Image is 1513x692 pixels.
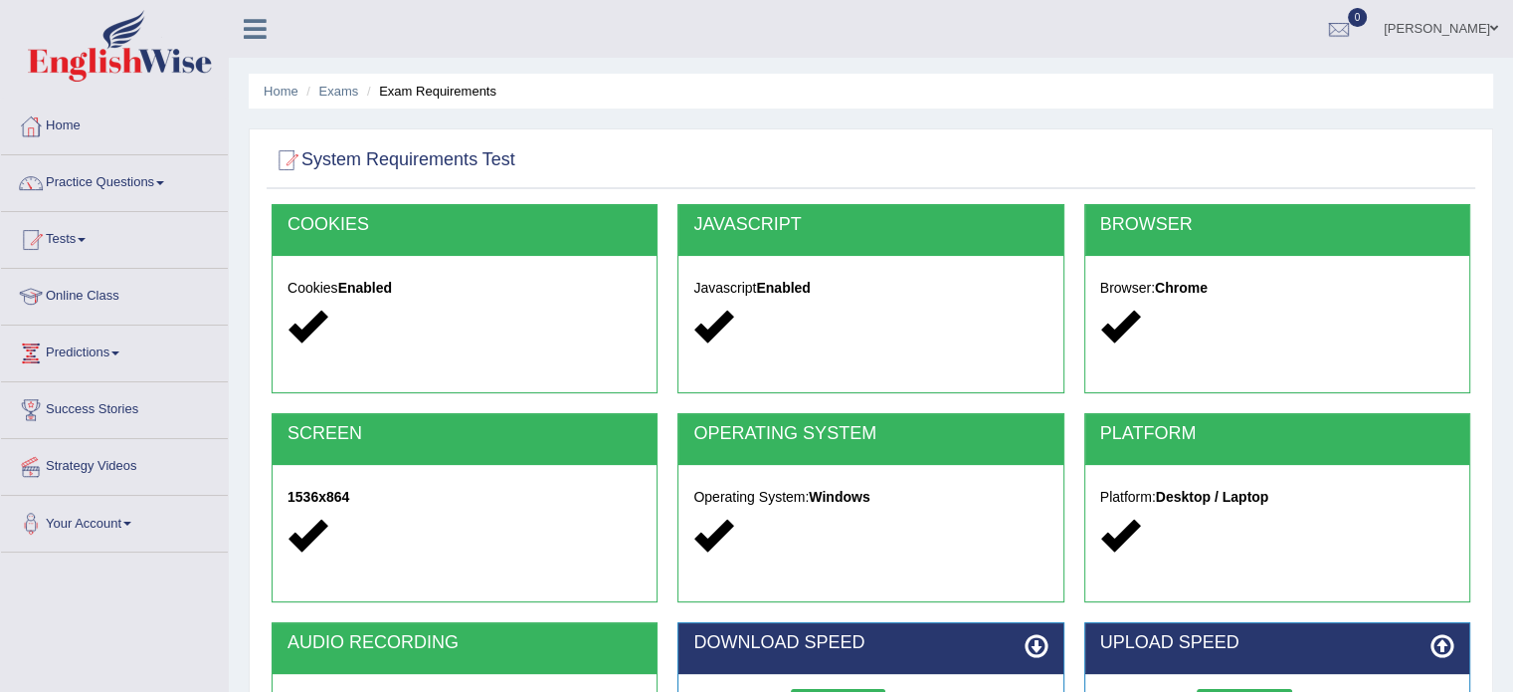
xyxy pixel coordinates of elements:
h5: Operating System: [693,490,1047,505]
strong: Enabled [338,280,392,296]
span: 0 [1348,8,1368,27]
strong: 1536x864 [287,489,349,505]
strong: Desktop / Laptop [1156,489,1269,505]
h5: Browser: [1100,281,1454,296]
strong: Chrome [1155,280,1208,296]
li: Exam Requirements [362,82,496,101]
a: Your Account [1,496,228,546]
h2: PLATFORM [1100,424,1454,444]
h2: SCREEN [287,424,642,444]
h2: DOWNLOAD SPEED [693,633,1047,653]
a: Home [1,99,228,148]
h2: AUDIO RECORDING [287,633,642,653]
h2: OPERATING SYSTEM [693,424,1047,444]
a: Home [264,84,298,99]
h2: COOKIES [287,215,642,235]
h2: JAVASCRIPT [693,215,1047,235]
a: Tests [1,212,228,262]
a: Online Class [1,269,228,319]
h2: UPLOAD SPEED [1100,633,1454,653]
h2: BROWSER [1100,215,1454,235]
strong: Enabled [756,280,810,296]
a: Exams [319,84,359,99]
h5: Platform: [1100,490,1454,505]
h2: System Requirements Test [272,145,515,175]
h5: Cookies [287,281,642,296]
a: Practice Questions [1,155,228,205]
a: Predictions [1,326,228,375]
a: Success Stories [1,382,228,432]
a: Strategy Videos [1,439,228,489]
strong: Windows [809,489,869,505]
h5: Javascript [693,281,1047,296]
